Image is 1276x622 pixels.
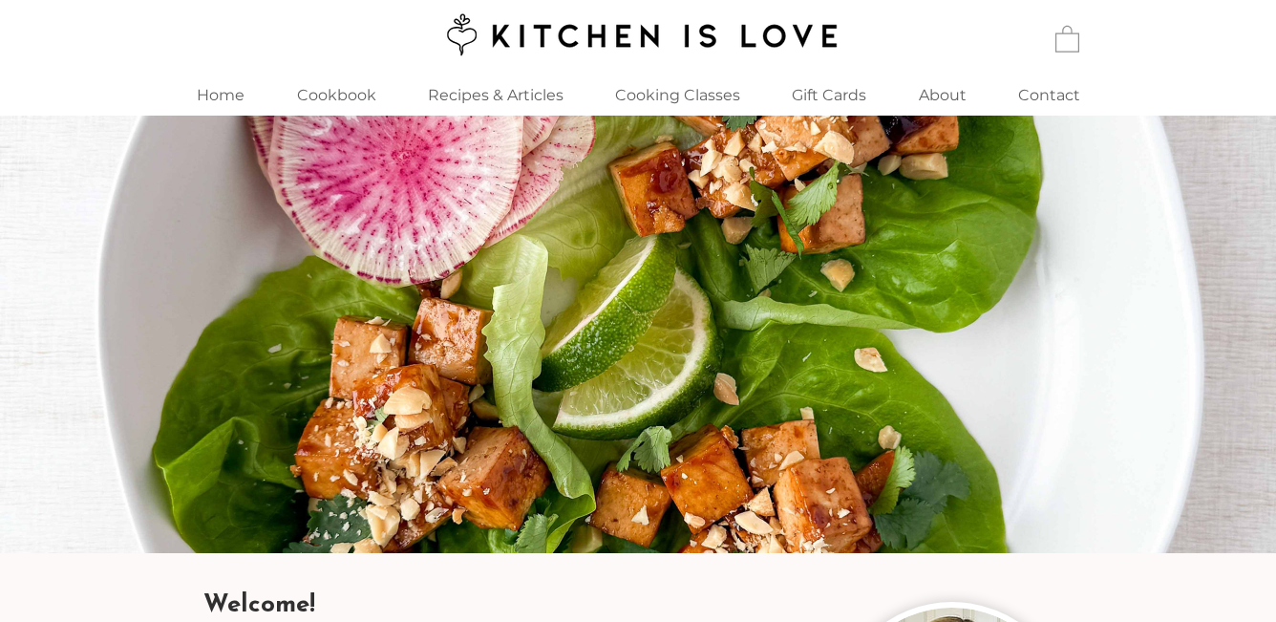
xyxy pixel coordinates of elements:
[589,75,765,116] div: Cooking Classes
[170,75,271,116] a: Home
[909,75,976,116] p: About
[1009,75,1090,116] p: Contact
[203,592,315,618] span: Welcome!
[287,75,386,116] p: Cookbook
[765,75,892,116] a: Gift Cards
[782,75,876,116] p: Gift Cards
[170,75,1106,116] nav: Site
[418,75,573,116] p: Recipes & Articles
[434,11,841,58] img: Kitchen is Love logo
[401,75,589,116] a: Recipes & Articles
[271,75,401,116] a: Cookbook
[606,75,750,116] p: Cooking Classes
[992,75,1106,116] a: Contact
[187,75,254,116] p: Home
[892,75,992,116] a: About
